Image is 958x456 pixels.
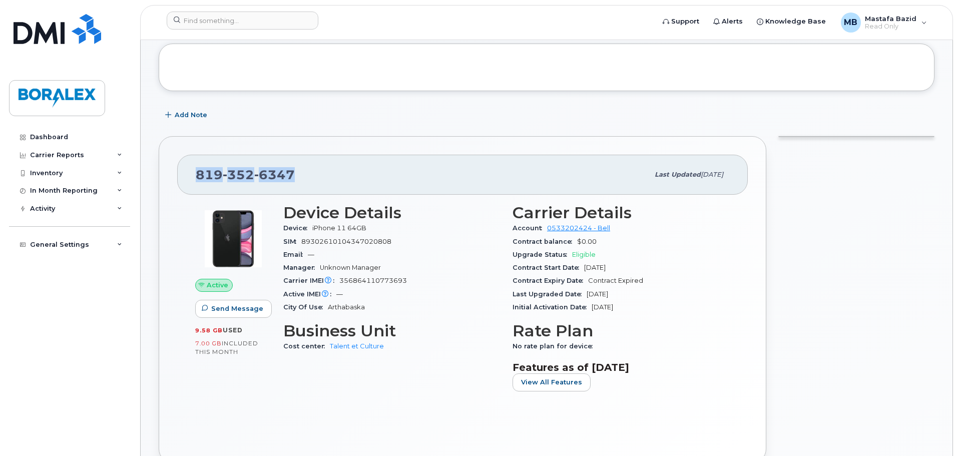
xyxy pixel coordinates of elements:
span: 352 [223,167,254,182]
h3: Business Unit [283,322,501,340]
span: Email [283,251,308,258]
span: Contract Start Date [513,264,584,271]
span: SIM [283,238,301,245]
span: Last Upgraded Date [513,290,587,298]
span: Cost center [283,342,330,350]
span: Support [671,17,699,27]
span: Manager [283,264,320,271]
a: Talent et Culture [330,342,384,350]
span: $0.00 [577,238,597,245]
span: Knowledge Base [765,17,826,27]
span: City Of Use [283,303,328,311]
span: No rate plan for device [513,342,598,350]
span: Send Message [211,304,263,313]
span: Account [513,224,547,232]
a: 0533202424 - Bell [547,224,610,232]
span: Read Only [865,23,916,31]
span: Unknown Manager [320,264,381,271]
a: Alerts [706,12,750,32]
span: Contract Expired [588,277,643,284]
span: 89302610104347020808 [301,238,391,245]
span: used [223,326,243,334]
img: iPhone_11.jpg [203,209,263,269]
div: Mastafa Bazid [834,13,934,33]
span: Eligible [572,251,596,258]
span: 7.00 GB [195,340,222,347]
h3: Rate Plan [513,322,730,340]
h3: Device Details [283,204,501,222]
span: Initial Activation Date [513,303,592,311]
span: [DATE] [701,171,723,178]
span: Arthabaska [328,303,365,311]
span: Active [207,280,228,290]
span: MB [844,17,857,29]
span: 356864110773693 [339,277,407,284]
span: Device [283,224,312,232]
button: Add Note [159,106,216,124]
span: Alerts [722,17,743,27]
span: — [336,290,343,298]
span: iPhone 11 64GB [312,224,366,232]
span: 819 [196,167,295,182]
button: View All Features [513,373,591,391]
span: [DATE] [584,264,606,271]
span: Carrier IMEI [283,277,339,284]
button: Send Message [195,300,272,318]
span: [DATE] [587,290,608,298]
span: Last updated [655,171,701,178]
span: [DATE] [592,303,613,311]
span: — [308,251,314,258]
span: Contract Expiry Date [513,277,588,284]
span: Add Note [175,110,207,120]
h3: Features as of [DATE] [513,361,730,373]
span: 9.58 GB [195,327,223,334]
span: Mastafa Bazid [865,15,916,23]
span: included this month [195,339,258,356]
span: Upgrade Status [513,251,572,258]
span: Active IMEI [283,290,336,298]
h3: Carrier Details [513,204,730,222]
a: Support [656,12,706,32]
span: 6347 [254,167,295,182]
span: View All Features [521,377,582,387]
span: Contract balance [513,238,577,245]
a: Knowledge Base [750,12,833,32]
input: Find something... [167,12,318,30]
